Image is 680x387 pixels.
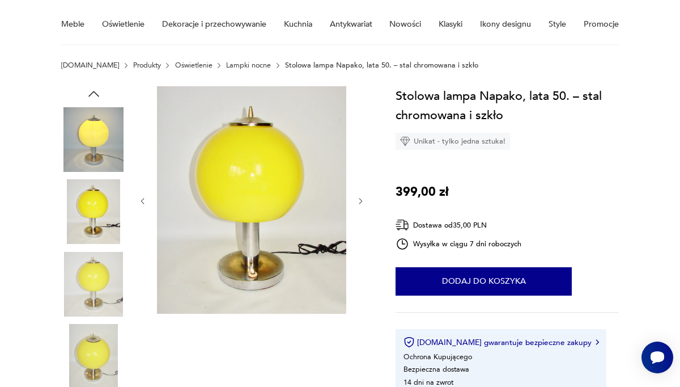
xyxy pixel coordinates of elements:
img: Zdjęcie produktu Stolowa lampa Napako, lata 50. – stal chromowana i szkło [61,252,126,317]
img: Ikona strzałki w prawo [596,339,599,345]
a: Kuchnia [284,5,312,44]
a: Meble [61,5,84,44]
img: Zdjęcie produktu Stolowa lampa Napako, lata 50. – stal chromowana i szkło [61,179,126,244]
button: [DOMAIN_NAME] gwarantuje bezpieczne zakupy [403,336,599,348]
img: Ikona dostawy [396,218,409,232]
a: Promocje [584,5,619,44]
a: Lampki nocne [226,61,271,69]
a: Antykwariat [330,5,372,44]
a: Produkty [133,61,161,69]
h1: Stolowa lampa Napako, lata 50. – stal chromowana i szkło [396,86,619,125]
div: Wysyłka w ciągu 7 dni roboczych [396,237,521,251]
a: [DOMAIN_NAME] [61,61,119,69]
iframe: Smartsupp widget button [641,342,673,373]
a: Oświetlenie [102,5,144,44]
a: Nowości [389,5,421,44]
a: Oświetlenie [175,61,212,69]
p: 399,00 zł [396,182,449,201]
img: Ikona diamentu [400,136,410,146]
li: Ochrona Kupującego [403,352,472,362]
p: Stolowa lampa Napako, lata 50. – stal chromowana i szkło [285,61,478,69]
a: Dekoracje i przechowywanie [162,5,266,44]
li: Bezpieczna dostawa [403,364,469,375]
img: Ikona certyfikatu [403,336,415,348]
img: Zdjęcie produktu Stolowa lampa Napako, lata 50. – stal chromowana i szkło [61,107,126,172]
div: Unikat - tylko jedna sztuka! [396,133,510,150]
button: Dodaj do koszyka [396,267,572,296]
img: Zdjęcie produktu Stolowa lampa Napako, lata 50. – stal chromowana i szkło [157,86,346,314]
a: Klasyki [439,5,462,44]
div: Dostawa od 35,00 PLN [396,218,521,232]
a: Style [549,5,566,44]
a: Ikony designu [480,5,531,44]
